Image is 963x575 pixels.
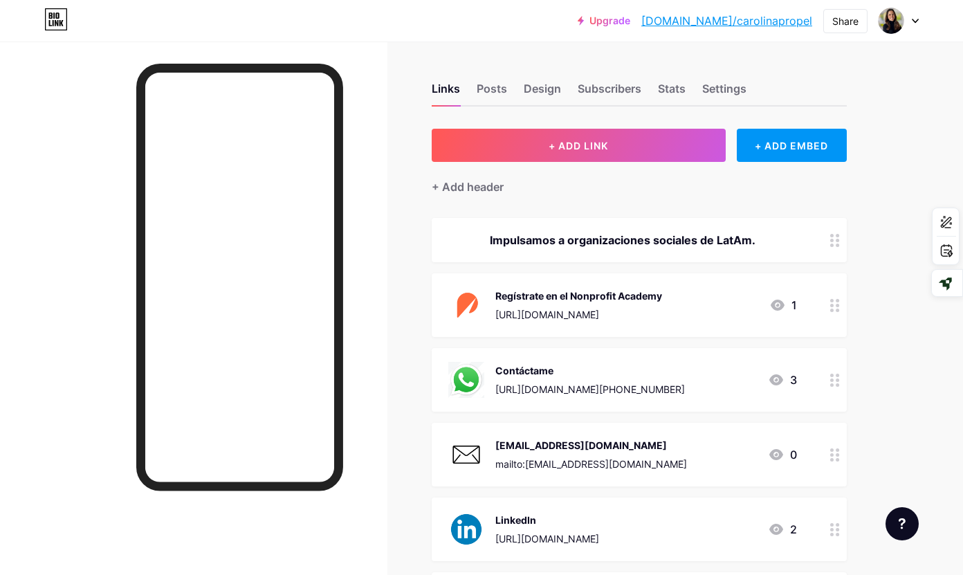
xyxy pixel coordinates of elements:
div: Share [832,14,859,28]
div: Posts [477,80,507,105]
div: + Add header [432,179,504,195]
img: Luciana Madueño [878,8,904,34]
div: Impulsamos a organizaciones sociales de LatAm. [448,232,797,248]
span: + ADD LINK [549,140,608,152]
div: 1 [769,297,797,313]
div: + ADD EMBED [737,129,847,162]
a: [DOMAIN_NAME]/carolinapropel [641,12,812,29]
img: Regístrate en el Nonprofit Academy [448,287,484,323]
button: + ADD LINK [432,129,726,162]
div: Settings [702,80,746,105]
a: Upgrade [578,15,630,26]
div: 2 [768,521,797,538]
div: mailto:[EMAIL_ADDRESS][DOMAIN_NAME] [495,457,687,471]
div: [EMAIL_ADDRESS][DOMAIN_NAME] [495,438,687,453]
img: LinkedIn [448,511,484,547]
div: Subscribers [578,80,641,105]
div: [URL][DOMAIN_NAME] [495,531,599,546]
div: Links [432,80,460,105]
div: Design [524,80,561,105]
div: Regístrate en el Nonprofit Academy [495,289,662,303]
img: carolina@wepropel.org [448,437,484,473]
img: Contáctame [448,362,484,398]
div: 0 [768,446,797,463]
div: 3 [768,372,797,388]
div: Contáctame [495,363,685,378]
div: Stats [658,80,686,105]
div: [URL][DOMAIN_NAME][PHONE_NUMBER] [495,382,685,396]
div: LinkedIn [495,513,599,527]
div: [URL][DOMAIN_NAME] [495,307,662,322]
